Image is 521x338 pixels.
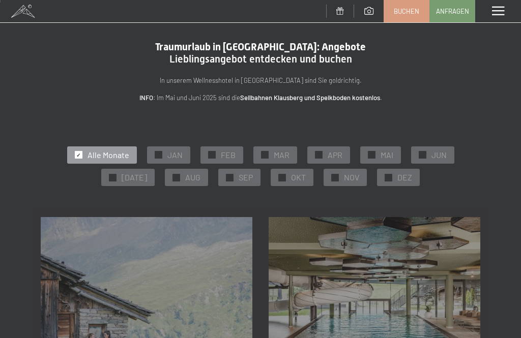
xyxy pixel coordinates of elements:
strong: INFO [139,94,153,102]
span: Buchen [394,7,419,16]
span: NOV [344,172,359,183]
strong: Seilbahnen Klausberg und Speikboden kostenlos [240,94,380,102]
span: [DATE] [122,172,147,183]
span: OKT [291,172,306,183]
span: ✓ [263,151,267,159]
a: Anfragen [430,1,475,22]
a: Buchen [384,1,429,22]
span: ✓ [333,174,337,181]
span: Lieblingsangebot entdecken und buchen [169,53,352,65]
span: MAR [274,149,290,161]
span: SEP [239,172,253,183]
span: ✓ [210,151,214,159]
p: In unserem Wellnesshotel in [GEOGRAPHIC_DATA] sind Sie goldrichtig. [41,75,480,86]
span: FEB [221,149,236,161]
span: ✓ [111,174,115,181]
span: Traumurlaub in [GEOGRAPHIC_DATA]: Angebote [155,41,366,53]
span: ✓ [369,151,373,159]
span: ✓ [175,174,179,181]
span: APR [328,149,342,161]
span: AUG [185,172,200,183]
span: JUN [431,149,447,161]
span: Anfragen [436,7,469,16]
span: ✓ [420,151,424,159]
span: ✓ [316,151,321,159]
span: ✓ [280,174,284,181]
span: Alle Monate [88,149,129,161]
span: DEZ [397,172,412,183]
span: ✓ [156,151,160,159]
span: ✓ [76,151,80,159]
span: JAN [167,149,183,161]
span: ✓ [228,174,232,181]
span: ✓ [387,174,391,181]
p: : Im Mai und Juni 2025 sind die . [41,93,480,103]
span: MAI [381,149,393,161]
